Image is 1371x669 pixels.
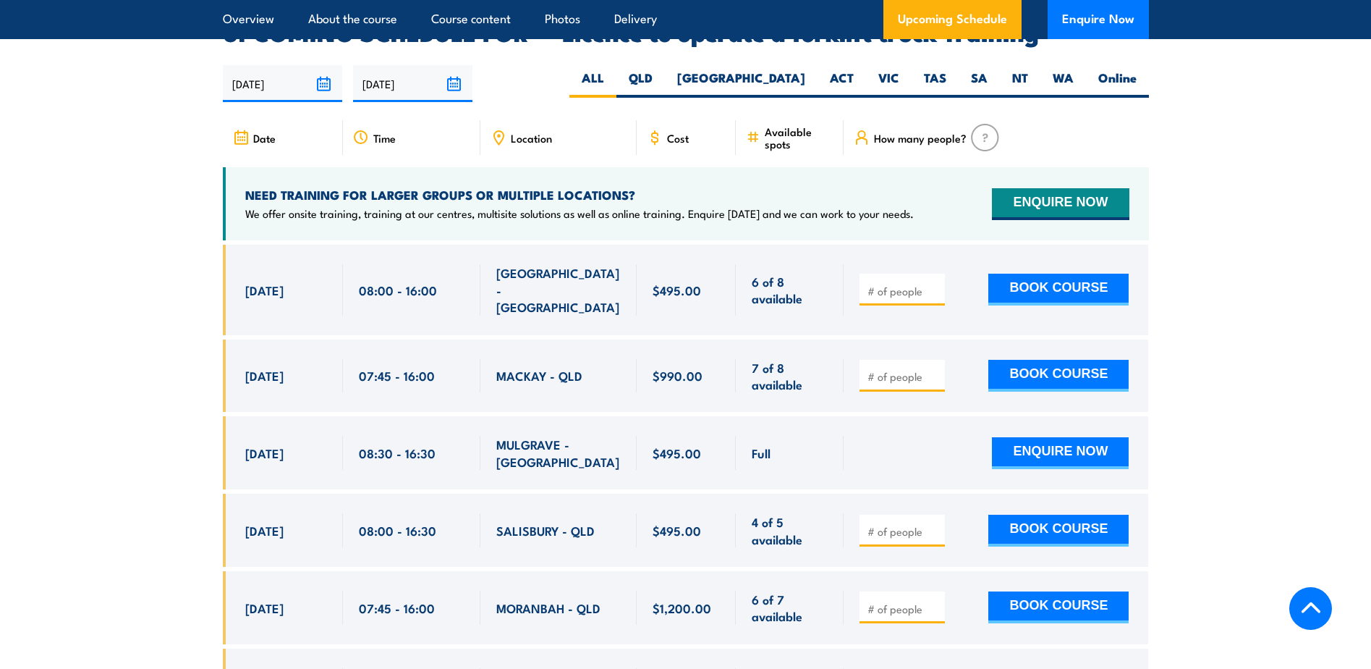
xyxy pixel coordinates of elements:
label: WA [1040,70,1086,98]
label: NT [1000,70,1040,98]
span: MORANBAH - QLD [496,599,600,616]
h4: NEED TRAINING FOR LARGER GROUPS OR MULTIPLE LOCATIONS? [245,187,914,203]
input: # of people [867,602,940,616]
input: From date [223,65,342,102]
input: To date [353,65,472,102]
label: ACT [818,70,866,98]
label: QLD [616,70,665,98]
span: 4 of 5 available [752,513,828,547]
span: $495.00 [653,282,701,298]
span: [DATE] [245,522,284,539]
span: MULGRAVE - [GEOGRAPHIC_DATA] [496,436,621,470]
button: ENQUIRE NOW [992,437,1129,469]
span: 07:45 - 16:00 [359,599,435,616]
label: VIC [866,70,912,98]
button: ENQUIRE NOW [992,188,1129,220]
input: # of people [867,284,940,298]
span: 6 of 8 available [752,273,828,307]
span: 08:00 - 16:00 [359,282,437,298]
span: [DATE] [245,599,284,616]
label: ALL [569,70,616,98]
label: Online [1086,70,1149,98]
span: Location [511,132,552,144]
span: [DATE] [245,367,284,384]
span: $1,200.00 [653,599,711,616]
p: We offer onsite training, training at our centres, multisite solutions as well as online training... [245,206,914,221]
span: 08:00 - 16:30 [359,522,436,539]
span: [GEOGRAPHIC_DATA] - [GEOGRAPHIC_DATA] [496,264,621,315]
span: Time [373,132,396,144]
span: 7 of 8 available [752,359,828,393]
span: 08:30 - 16:30 [359,445,436,461]
label: TAS [912,70,959,98]
span: Date [253,132,276,144]
span: Cost [667,132,689,144]
span: $495.00 [653,445,701,461]
button: BOOK COURSE [988,592,1129,623]
input: # of people [867,369,940,384]
span: Available spots [765,125,833,150]
span: $495.00 [653,522,701,539]
span: SALISBURY - QLD [496,522,595,539]
label: SA [959,70,1000,98]
span: 07:45 - 16:00 [359,367,435,384]
span: $990.00 [653,367,703,384]
h2: UPCOMING SCHEDULE FOR - "Licence to operate a forklift truck Training" [223,22,1149,42]
span: [DATE] [245,445,284,461]
span: MACKAY - QLD [496,367,582,384]
span: Full [752,445,771,461]
input: # of people [867,524,940,539]
label: [GEOGRAPHIC_DATA] [665,70,818,98]
span: 6 of 7 available [752,591,828,625]
button: BOOK COURSE [988,360,1129,392]
button: BOOK COURSE [988,515,1129,547]
button: BOOK COURSE [988,274,1129,306]
span: [DATE] [245,282,284,298]
span: How many people? [874,132,967,144]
